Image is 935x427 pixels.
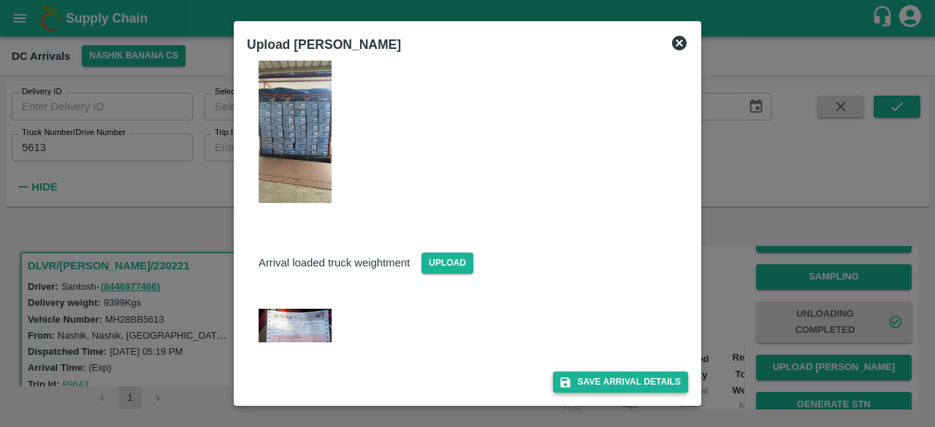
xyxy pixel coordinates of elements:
[421,253,473,274] span: Upload
[259,41,332,203] img: https://app.vegrow.in/rails/active_storage/blobs/redirect/eyJfcmFpbHMiOnsiZGF0YSI6MzIxNDQ1OCwicHV...
[247,37,401,52] b: Upload [PERSON_NAME]
[553,372,688,393] button: Save Arrival Details
[259,255,410,271] p: Arrival loaded truck weightment
[259,309,332,342] img: https://app.vegrow.in/rails/active_storage/blobs/redirect/eyJfcmFpbHMiOnsiZGF0YSI6MzIxNDQ1NywicHV...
